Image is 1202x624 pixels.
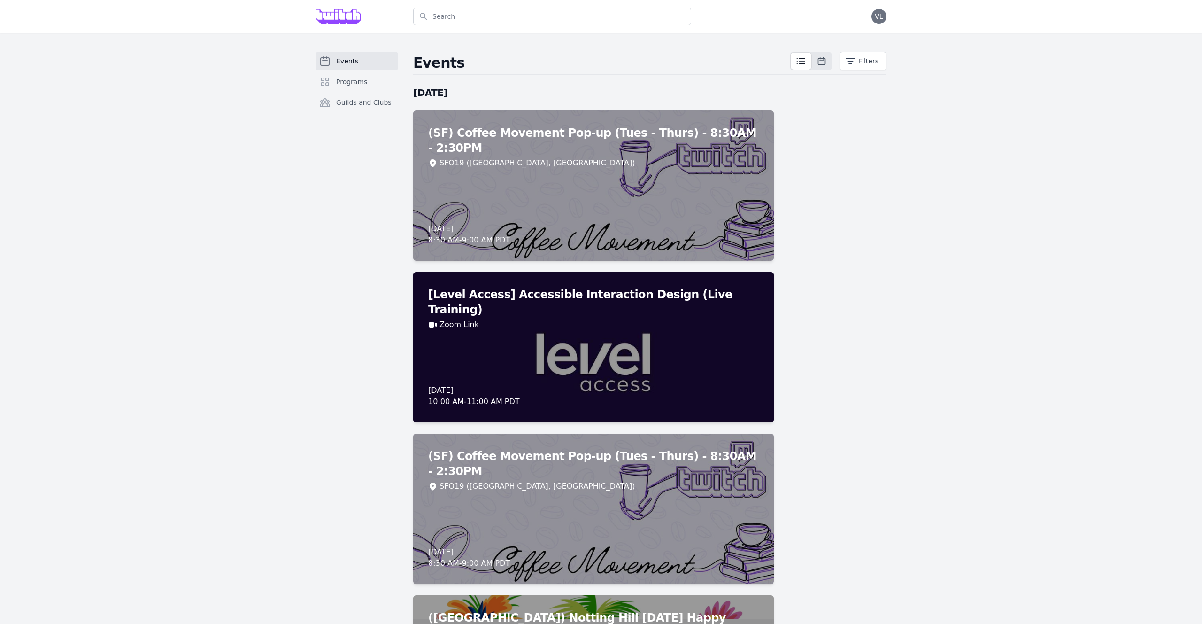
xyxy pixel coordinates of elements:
[413,8,691,25] input: Search
[428,125,759,156] h2: (SF) Coffee Movement Pop-up (Tues - Thurs) - 8:30AM - 2:30PM
[840,52,886,70] button: Filters
[316,52,398,127] nav: Sidebar
[428,223,510,246] div: [DATE] 8:30 AM - 9:00 AM PDT
[413,86,774,99] h2: [DATE]
[428,546,510,569] div: [DATE] 8:30 AM - 9:00 AM PDT
[428,385,520,407] div: [DATE] 10:00 AM - 11:00 AM PDT
[413,434,774,584] a: (SF) Coffee Movement Pop-up (Tues - Thurs) - 8:30AM - 2:30PMSFO19 ([GEOGRAPHIC_DATA], [GEOGRAPHIC...
[428,449,759,479] h2: (SF) Coffee Movement Pop-up (Tues - Thurs) - 8:30AM - 2:30PM
[336,56,358,66] span: Events
[316,9,361,24] img: Grove
[336,98,392,107] span: Guilds and Clubs
[316,52,398,70] a: Events
[336,77,367,86] span: Programs
[871,9,886,24] button: VL
[316,72,398,91] a: Programs
[439,481,635,492] div: SFO19 ([GEOGRAPHIC_DATA], [GEOGRAPHIC_DATA])
[428,287,759,317] h2: [Level Access] Accessible Interaction Design (Live Training)
[875,13,883,20] span: VL
[413,110,774,261] a: (SF) Coffee Movement Pop-up (Tues - Thurs) - 8:30AM - 2:30PMSFO19 ([GEOGRAPHIC_DATA], [GEOGRAPHIC...
[413,272,774,422] a: [Level Access] Accessible Interaction Design (Live Training)Zoom Link[DATE]10:00 AM-11:00 AM PDT
[316,93,398,112] a: Guilds and Clubs
[413,55,790,71] h2: Events
[439,157,635,169] div: SFO19 ([GEOGRAPHIC_DATA], [GEOGRAPHIC_DATA])
[439,319,479,330] a: Zoom Link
